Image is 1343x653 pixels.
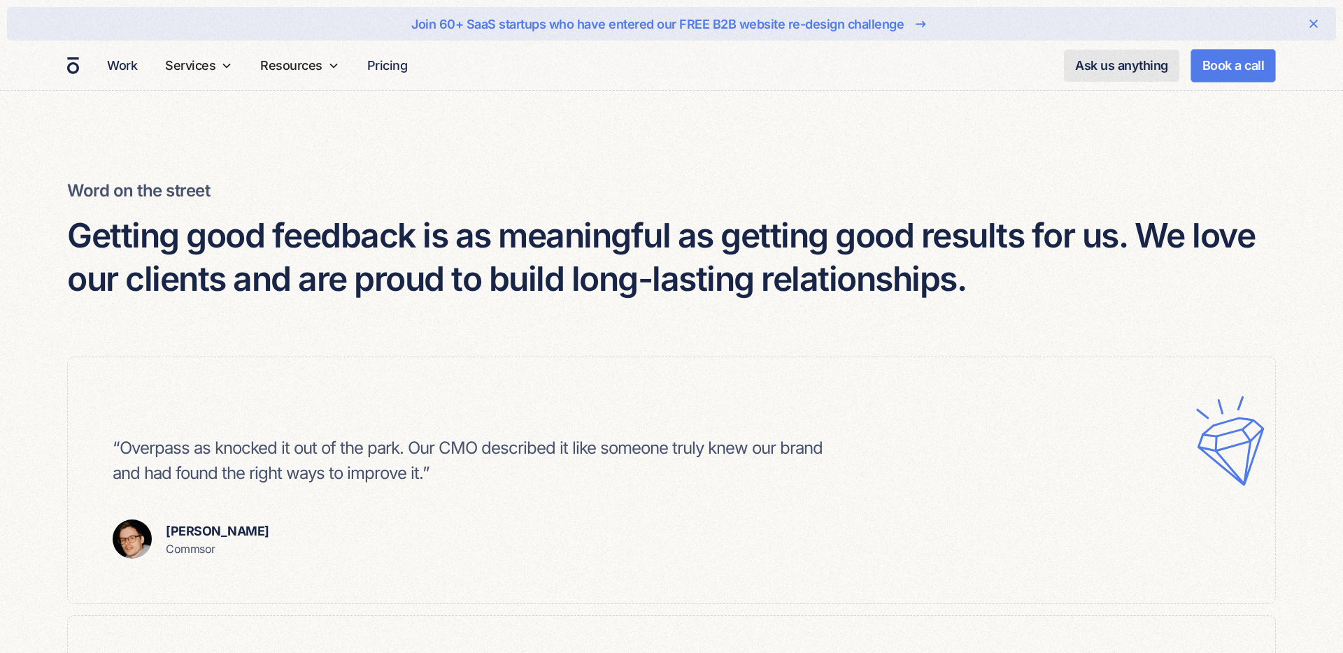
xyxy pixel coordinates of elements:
div: Resources [260,56,322,75]
a: Pricing [362,52,413,79]
p: Commsor [166,540,269,557]
h6: Word on the street [67,179,1276,203]
a: home [67,57,79,75]
div: Join 60+ SaaS startups who have entered our FREE B2B website re-design challenge [411,15,904,34]
div: Services [165,56,215,75]
a: Book a call [1191,49,1277,82]
p: “Overpass as knocked it out of the park. Our CMO described it like someone truly knew our brand a... [113,436,829,486]
a: Work [101,52,143,79]
h4: Getting good feedback is as meaningful as getting good results for us. We love our clients and ar... [67,214,1276,301]
div: Services [159,41,238,90]
div: Resources [255,41,345,90]
a: Join 60+ SaaS startups who have entered our FREE B2B website re-design challenge [52,13,1291,35]
p: [PERSON_NAME] [166,522,269,540]
a: Ask us anything [1064,50,1179,82]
